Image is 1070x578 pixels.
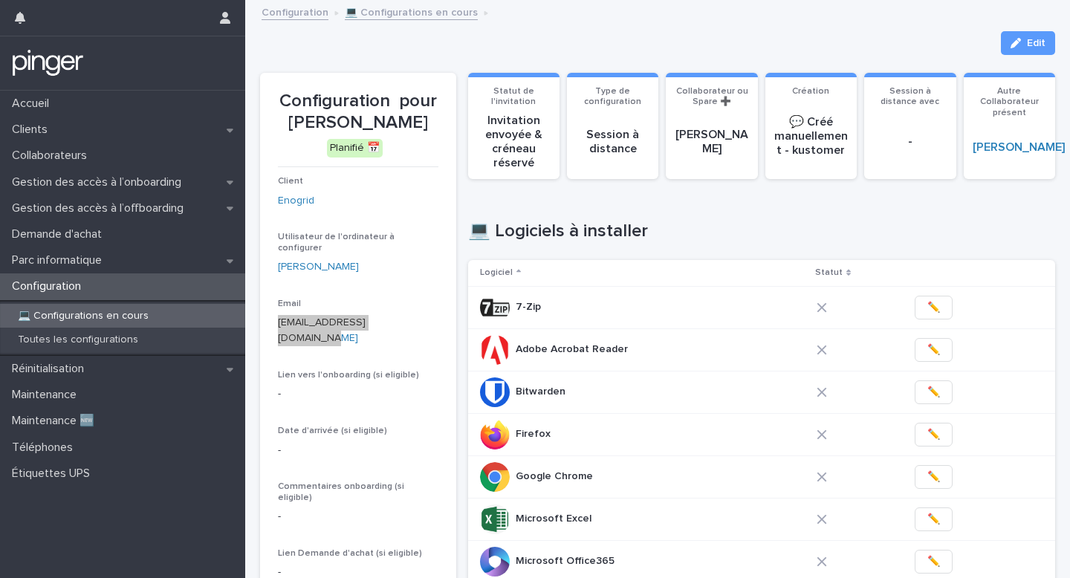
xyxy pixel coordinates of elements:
span: Collaborateur ou Spare ➕ [676,87,748,106]
p: Microsoft Office365 [516,552,617,568]
tr: BitwardenBitwarden ✏️ [468,371,1056,413]
p: Étiquettes UPS [6,467,102,481]
button: ✏️ [915,296,953,319]
a: Enogrid [278,193,314,209]
p: Gestion des accès à l’offboarding [6,201,195,215]
p: Demande d'achat [6,227,114,241]
p: Microsoft Excel [516,510,594,525]
span: ✏️ [927,512,940,527]
span: Email [278,299,301,308]
span: Création [792,87,829,96]
span: Commentaires onboarding (si eligible) [278,482,404,501]
p: Invitation envoyée & créneau réservé [477,114,551,171]
tr: Google ChromeGoogle Chrome ✏️ [468,455,1056,498]
span: ✏️ [927,427,940,442]
p: Firefox [516,425,554,441]
span: ✏️ [927,470,940,484]
div: Planifié 📅 [327,139,383,158]
span: Utilisateur de l'ordinateur à configurer [278,233,395,252]
button: ✏️ [915,550,953,574]
p: Session à distance [576,128,649,156]
button: ✏️ [915,380,953,404]
p: - [278,386,438,402]
span: ✏️ [927,554,940,569]
p: Google Chrome [516,467,596,483]
span: Edit [1027,38,1045,48]
span: Lien vers l'onboarding (si eligible) [278,371,419,380]
button: ✏️ [915,507,953,531]
a: [PERSON_NAME] [973,140,1065,155]
span: ✏️ [927,300,940,315]
a: Configuration [262,3,328,20]
span: Client [278,177,303,186]
a: [PERSON_NAME] [278,259,359,275]
h1: 💻 Logiciels à installer [468,221,1056,242]
img: mTgBEunGTSyRkCgitkcU [12,48,84,78]
tr: Microsoft ExcelMicrosoft Excel ✏️ [468,498,1056,540]
p: Accueil [6,97,61,111]
p: - [278,443,438,458]
span: ✏️ [927,385,940,400]
p: Collaborateurs [6,149,99,163]
p: Configuration [6,279,93,293]
button: ✏️ [915,338,953,362]
p: Parc informatique [6,253,114,267]
span: ✏️ [927,342,940,357]
button: ✏️ [915,465,953,489]
span: Lien Demande d'achat (si eligible) [278,549,422,558]
span: Type de configuration [584,87,641,106]
p: 💻 Configurations en cours [6,310,160,322]
p: - [873,134,947,149]
span: Autre Collaborateur présent [980,87,1039,117]
span: Statut de l'invitation [491,87,536,106]
p: Réinitialisation [6,362,96,376]
p: Statut [815,264,843,281]
tr: Adobe Acrobat ReaderAdobe Acrobat Reader ✏️ [468,328,1056,371]
p: 💬 Créé manuellement - kustomer [774,115,848,158]
p: Configuration pour [PERSON_NAME] [278,91,438,134]
p: Téléphones [6,441,85,455]
span: Date d'arrivée (si eligible) [278,426,387,435]
tr: 7-Zip7-Zip ✏️ [468,286,1056,328]
p: Maintenance [6,388,88,402]
p: - [278,509,438,525]
p: Maintenance 🆕 [6,414,106,428]
p: Adobe Acrobat Reader [516,340,631,356]
p: 7-Zip [516,298,544,314]
p: Bitwarden [516,383,568,398]
p: Logiciel [480,264,513,281]
tr: FirefoxFirefox ✏️ [468,413,1056,455]
a: [EMAIL_ADDRESS][DOMAIN_NAME] [278,317,366,343]
a: 💻 Configurations en cours [345,3,478,20]
button: Edit [1001,31,1055,55]
p: [PERSON_NAME] [675,128,748,156]
p: Gestion des accès à l’onboarding [6,175,193,189]
button: ✏️ [915,423,953,447]
p: Clients [6,123,59,137]
p: Toutes les configurations [6,334,150,346]
span: Session à distance avec [881,87,939,106]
